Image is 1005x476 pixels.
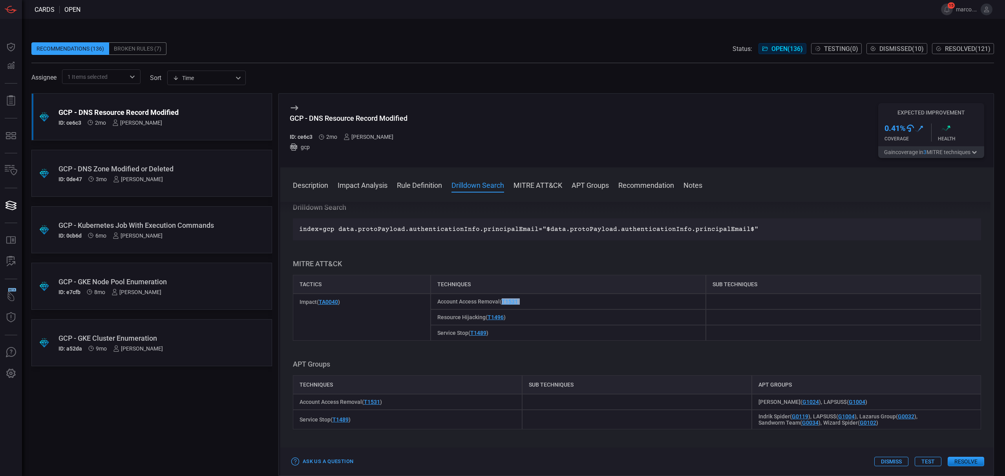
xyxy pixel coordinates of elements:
button: 15 [941,4,953,15]
button: Inventory [2,161,20,180]
button: MITRE ATT&CK [513,180,562,189]
button: Dismissed(10) [866,43,927,54]
div: Tactics [293,275,431,294]
span: open [64,6,80,13]
span: Resource Hijacking ( ) [437,314,506,320]
span: Account Access Removal ( ) [300,399,382,405]
p: index=gcp data.protoPayload.authenticationInfo.principalEmail="$data.protoPayload.authenticationI... [299,225,975,234]
h5: ID: 0de47 [58,176,82,182]
button: Rule Definition [397,180,442,189]
a: G1004 [849,399,865,405]
button: Description [293,180,328,189]
span: Cards [35,6,55,13]
a: G1004 [838,413,855,420]
h5: Expected Improvement [878,109,984,116]
div: gcp [290,143,407,151]
span: Assignee [31,74,57,81]
a: G0119 [792,413,808,420]
h3: MITRE ATT&CK [293,259,981,269]
button: Dashboard [2,38,20,56]
button: Testing(0) [811,43,862,54]
h5: ID: ce6c3 [290,134,312,140]
a: G0032 [898,413,914,420]
button: Wingman [2,287,20,306]
div: Health [938,136,985,142]
div: Coverage [884,136,931,142]
div: [PERSON_NAME] [344,134,393,140]
button: Open [127,71,138,82]
div: [PERSON_NAME] [113,176,163,182]
button: Resolve [948,457,984,466]
span: 1 Items selected [68,73,108,81]
button: MITRE - Detection Posture [2,126,20,145]
div: Broken Rules (7) [109,42,166,55]
div: GCP - DNS Zone Modified or Deleted [58,165,215,173]
span: 3 [923,149,926,155]
div: Sub techniques [522,375,751,394]
a: T1489 [333,416,349,423]
div: GCP - DNS Resource Record Modified [290,114,407,122]
button: Dismiss [874,457,908,466]
div: Sub Techniques [706,275,981,294]
div: GCP - GKE Cluster Enumeration [58,334,215,342]
span: Jun 09, 2025 5:41 AM [96,176,107,182]
span: Lazarus Group ( ) [859,413,916,420]
span: Wizard Spider ( ) [823,420,878,426]
div: Techniques [293,375,522,394]
button: Recommendation [618,180,674,189]
span: Status: [733,45,752,53]
button: Drilldown Search [451,180,504,189]
button: Resolved(121) [932,43,994,54]
span: marco.[PERSON_NAME] [956,6,978,13]
span: Jun 25, 2025 6:18 AM [95,120,106,126]
span: Sandworm Team ( ) [758,420,820,426]
a: TA0040 [319,299,338,305]
span: LAPSUS$ ( ) [813,413,857,420]
a: T1489 [470,330,486,336]
button: APT Groups [572,180,609,189]
h5: ID: ce6c3 [58,120,81,126]
a: T1496 [488,314,504,320]
button: ALERT ANALYSIS [2,252,20,271]
span: Service Stop ( ) [300,416,351,423]
h3: 0.41 % [884,124,906,133]
span: Resolved ( 121 ) [945,45,990,53]
span: Mar 11, 2025 5:37 AM [95,233,106,239]
button: Detections [2,56,20,75]
span: Open ( 136 ) [771,45,803,53]
span: Testing ( 0 ) [824,45,858,53]
button: Open(136) [758,43,806,54]
button: Reports [2,91,20,110]
button: Threat Intelligence [2,308,20,327]
span: LAPSUS$ ( ) [824,399,867,405]
div: [PERSON_NAME] [113,345,163,352]
span: Indrik Spider ( ) [758,413,810,420]
a: G0034 [802,420,819,426]
span: Dec 11, 2024 6:22 AM [96,345,107,352]
a: G0102 [860,420,876,426]
h3: APT Groups [293,360,981,369]
button: Ask Us A Question [2,343,20,362]
span: Dec 25, 2024 6:03 AM [94,289,105,295]
a: T1531 [502,298,518,305]
span: Dismissed ( 10 ) [879,45,924,53]
div: [PERSON_NAME] [112,120,162,126]
div: [PERSON_NAME] [111,289,161,295]
h5: ID: a52da [58,345,82,352]
h5: ID: e7cfb [58,289,80,295]
button: Gaincoverage in3MITRE techniques [878,146,984,158]
span: Service Stop ( ) [437,330,488,336]
div: GCP - DNS Resource Record Modified [58,108,215,116]
button: Impact Analysis [338,180,387,189]
button: Cards [2,196,20,215]
div: [PERSON_NAME] [113,233,163,239]
div: APT Groups [752,375,981,394]
span: 15 [948,2,955,9]
div: GCP - Kubernetes Job With Execution Commands [58,221,215,229]
div: Techniques [431,275,706,294]
span: Impact ( ) [300,299,340,305]
div: GCP - GKE Node Pool Enumeration [58,278,215,286]
button: Rule Catalog [2,231,20,250]
button: Ask Us a Question [290,456,355,468]
a: G1024 [802,399,819,405]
